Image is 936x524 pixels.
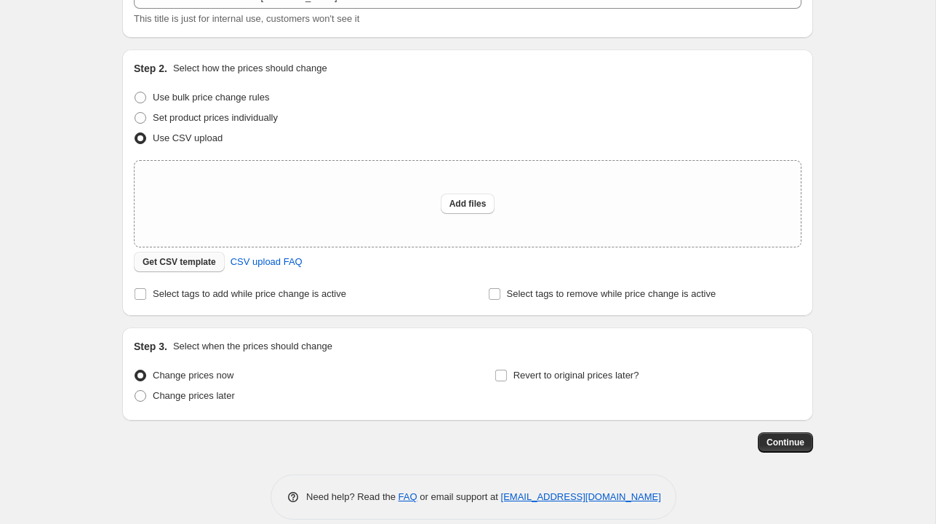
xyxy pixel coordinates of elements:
[173,61,327,76] p: Select how the prices should change
[153,288,346,299] span: Select tags to add while price change is active
[134,252,225,272] button: Get CSV template
[134,339,167,354] h2: Step 3.
[143,256,216,268] span: Get CSV template
[153,112,278,123] span: Set product prices individually
[507,288,716,299] span: Select tags to remove while price change is active
[441,194,495,214] button: Add files
[231,255,303,269] span: CSV upload FAQ
[153,390,235,401] span: Change prices later
[417,491,501,502] span: or email support at
[501,491,661,502] a: [EMAIL_ADDRESS][DOMAIN_NAME]
[758,432,813,453] button: Continue
[153,132,223,143] span: Use CSV upload
[173,339,332,354] p: Select when the prices should change
[134,13,359,24] span: This title is just for internal use, customers won't see it
[306,491,399,502] span: Need help? Read the
[153,370,233,381] span: Change prices now
[153,92,269,103] span: Use bulk price change rules
[134,61,167,76] h2: Step 2.
[449,198,487,210] span: Add files
[767,437,804,448] span: Continue
[513,370,639,381] span: Revert to original prices later?
[222,250,311,274] a: CSV upload FAQ
[399,491,417,502] a: FAQ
